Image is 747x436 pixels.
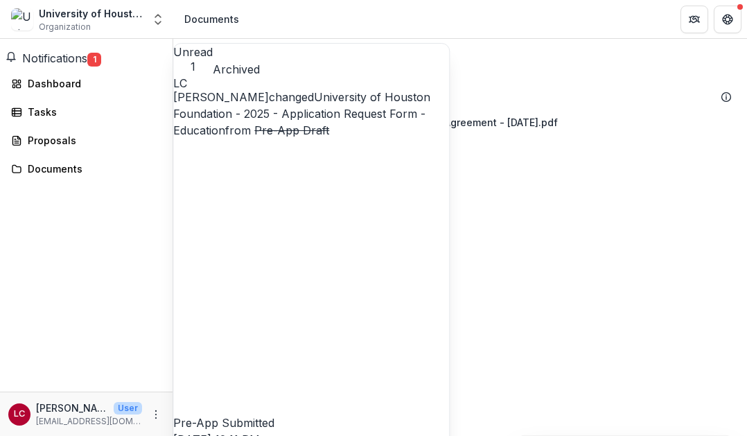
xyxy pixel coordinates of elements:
div: University of Houston Foundation [39,6,143,21]
img: University of Houston Foundation [11,8,33,30]
span: [PERSON_NAME] [173,90,269,104]
button: Partners [680,6,708,33]
div: University of Houston Foundation - Grant Agreement - [DATE].pdf [183,110,737,135]
div: Documents [28,162,156,176]
a: Documents [6,157,167,180]
s: Pre-App Draft [254,123,329,137]
div: 2025 Q3 University of Houston Foundation [183,84,737,110]
button: Archived [213,61,260,78]
span: Notifications [22,51,87,65]
p: User [114,402,142,415]
nav: breadcrumb [179,9,245,29]
p: changed from [173,89,449,431]
button: Unread [173,44,213,73]
button: More [148,406,164,423]
div: Dashboard [28,76,156,91]
span: Organization [39,21,91,33]
span: 1 [173,60,213,73]
a: Tasks [6,101,167,123]
p: [EMAIL_ADDRESS][DOMAIN_NAME] [36,415,142,428]
button: Get Help [714,6,741,33]
span: 1 [87,53,101,67]
div: 2025 Q3 University of Houston FoundationUniversity of Houston Foundation - Grant Agreement - [DAT... [183,84,737,135]
p: [PERSON_NAME] [36,401,108,415]
button: Notifications1 [6,50,101,67]
a: Proposals [6,129,167,152]
span: Pre-App Submitted [173,416,274,430]
a: Dashboard [6,72,167,95]
div: Proposals [28,133,156,148]
div: Tasks [28,105,156,119]
a: University of Houston Foundation - 2025 - Application Request Form - Education [173,90,430,137]
div: Liz Chavez [173,78,449,89]
div: Documents [184,12,239,26]
div: Liz Chavez [14,410,25,419]
button: Open entity switcher [148,6,168,33]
